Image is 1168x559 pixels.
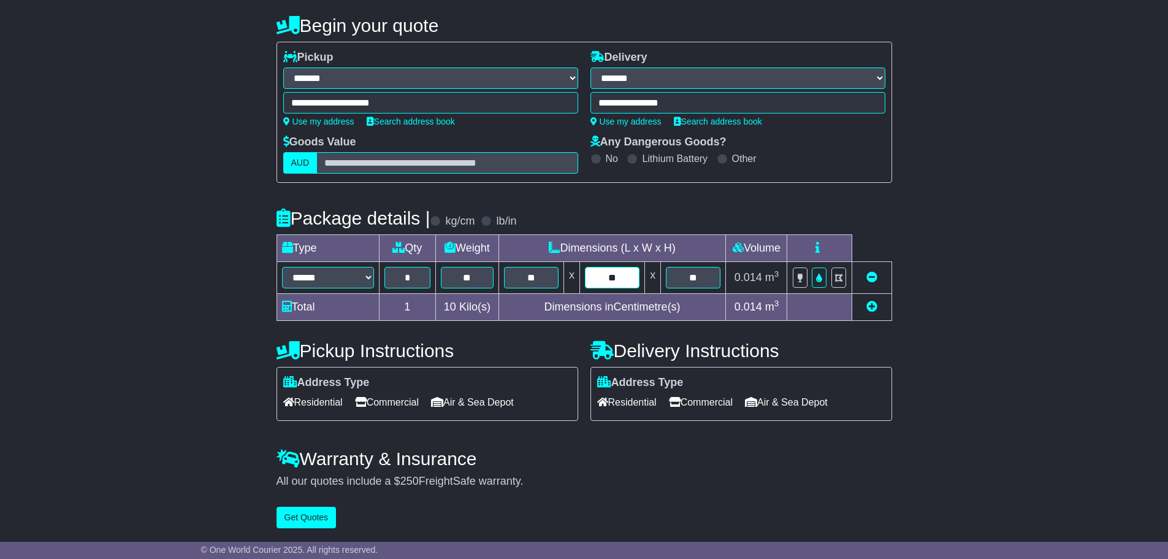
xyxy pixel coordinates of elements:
[277,449,892,469] h4: Warranty & Insurance
[669,393,733,412] span: Commercial
[590,51,647,64] label: Delivery
[283,152,318,174] label: AUD
[774,299,779,308] sup: 3
[379,235,436,262] td: Qty
[498,235,726,262] td: Dimensions (L x W x H)
[355,393,419,412] span: Commercial
[745,393,828,412] span: Air & Sea Depot
[866,301,877,313] a: Add new item
[866,271,877,283] a: Remove this item
[283,51,334,64] label: Pickup
[277,507,337,528] button: Get Quotes
[765,301,779,313] span: m
[735,271,762,283] span: 0.014
[645,262,661,294] td: x
[590,341,892,361] h4: Delivery Instructions
[379,294,436,321] td: 1
[283,376,370,390] label: Address Type
[642,153,708,164] label: Lithium Battery
[277,475,892,488] div: All our quotes include a $ FreightSafe warranty.
[277,15,892,36] h4: Begin your quote
[277,294,379,321] td: Total
[774,269,779,279] sup: 3
[400,475,419,487] span: 250
[735,301,762,313] span: 0.014
[283,136,356,149] label: Goods Value
[277,208,430,228] h4: Package details |
[765,271,779,283] span: m
[674,117,762,126] a: Search address book
[436,235,499,262] td: Weight
[201,545,378,555] span: © One World Courier 2025. All rights reserved.
[597,376,684,390] label: Address Type
[590,136,727,149] label: Any Dangerous Goods?
[590,117,662,126] a: Use my address
[496,215,516,228] label: lb/in
[498,294,726,321] td: Dimensions in Centimetre(s)
[283,117,354,126] a: Use my address
[431,393,514,412] span: Air & Sea Depot
[606,153,618,164] label: No
[445,215,475,228] label: kg/cm
[277,341,578,361] h4: Pickup Instructions
[444,301,456,313] span: 10
[367,117,455,126] a: Search address book
[732,153,757,164] label: Other
[277,235,379,262] td: Type
[436,294,499,321] td: Kilo(s)
[563,262,579,294] td: x
[726,235,787,262] td: Volume
[597,393,657,412] span: Residential
[283,393,343,412] span: Residential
